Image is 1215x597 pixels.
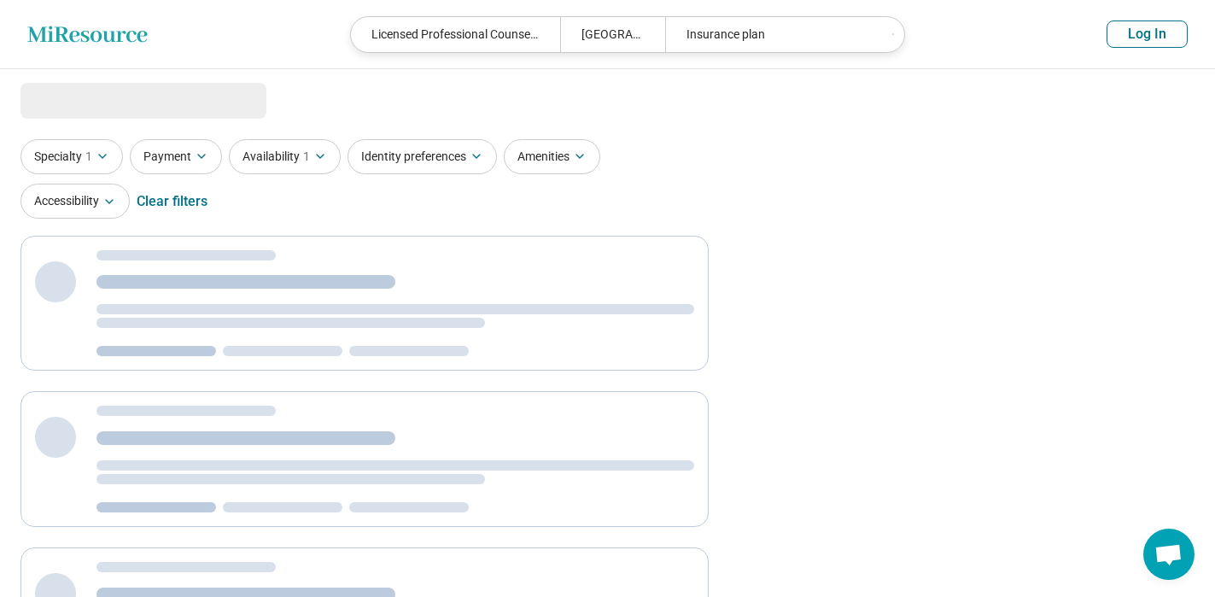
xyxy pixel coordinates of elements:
[229,139,341,174] button: Availability1
[348,139,497,174] button: Identity preferences
[85,148,92,166] span: 1
[20,83,164,117] span: Loading...
[665,17,875,52] div: Insurance plan
[1143,529,1195,580] div: Open chat
[20,184,130,219] button: Accessibility
[130,139,222,174] button: Payment
[351,17,561,52] div: Licensed Professional Counselor (LPC)
[1107,20,1188,48] button: Log In
[20,139,123,174] button: Specialty1
[504,139,600,174] button: Amenities
[137,181,207,222] div: Clear filters
[303,148,310,166] span: 1
[560,17,665,52] div: [GEOGRAPHIC_DATA]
